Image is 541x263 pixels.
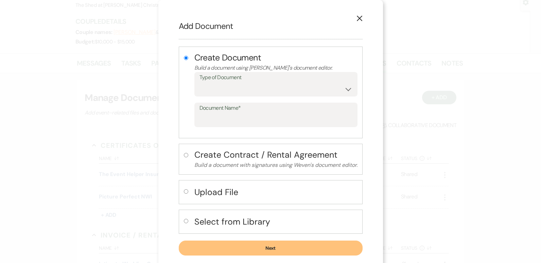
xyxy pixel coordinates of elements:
p: Build a document with signatures using Weven's document editor. [194,161,357,170]
label: Type of Document [199,73,352,83]
h4: Create Document [194,52,357,64]
button: Next [179,241,363,256]
h4: Create Contract / Rental Agreement [194,149,357,161]
h4: Upload File [194,186,357,198]
button: Upload File [194,185,357,199]
h4: Select from Library [194,216,357,228]
label: Document Name* [199,103,352,113]
button: Select from Library [194,215,357,229]
button: Create Contract / Rental AgreementBuild a document with signatures using Weven's document editor. [194,149,357,170]
h2: Add Document [179,20,363,32]
p: Build a document using [PERSON_NAME]'s document editor. [194,64,357,72]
